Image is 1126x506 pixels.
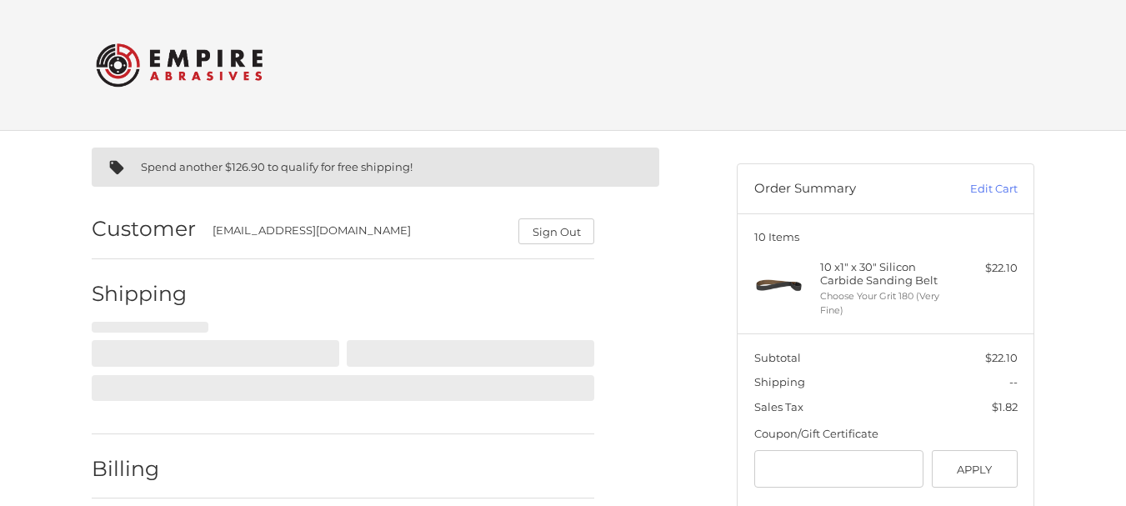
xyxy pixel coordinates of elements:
[754,230,1018,243] h3: 10 Items
[952,260,1018,277] div: $22.10
[754,375,805,388] span: Shipping
[985,351,1018,364] span: $22.10
[820,260,948,288] h4: 10 x 1" x 30" Silicon Carbide Sanding Belt
[754,400,803,413] span: Sales Tax
[96,33,263,98] img: Empire Abrasives
[754,351,801,364] span: Subtotal
[92,216,196,242] h2: Customer
[754,450,924,488] input: Gift Certificate or Coupon Code
[933,181,1018,198] a: Edit Cart
[518,218,594,244] button: Sign Out
[141,160,413,173] span: Spend another $126.90 to qualify for free shipping!
[92,281,189,307] h2: Shipping
[754,426,1018,443] div: Coupon/Gift Certificate
[92,456,189,482] h2: Billing
[754,181,933,198] h3: Order Summary
[992,400,1018,413] span: $1.82
[820,289,948,317] li: Choose Your Grit 180 (Very Fine)
[213,223,503,244] div: [EMAIL_ADDRESS][DOMAIN_NAME]
[1009,375,1018,388] span: --
[932,450,1018,488] button: Apply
